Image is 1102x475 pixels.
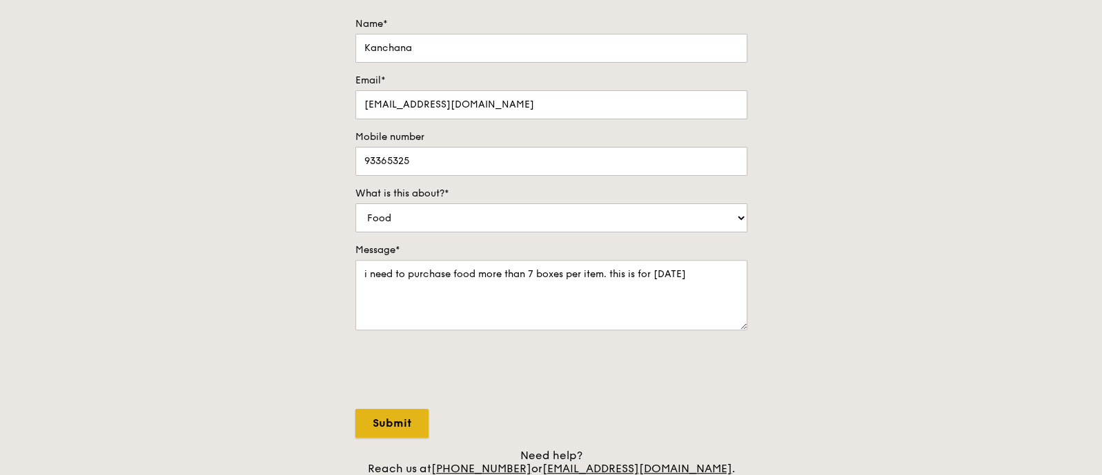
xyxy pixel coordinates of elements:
[355,344,565,398] iframe: reCAPTCHA
[355,187,747,201] label: What is this about?*
[355,74,747,88] label: Email*
[355,130,747,144] label: Mobile number
[355,409,429,438] input: Submit
[355,243,747,257] label: Message*
[542,462,732,475] a: [EMAIL_ADDRESS][DOMAIN_NAME]
[355,17,747,31] label: Name*
[431,462,531,475] a: [PHONE_NUMBER]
